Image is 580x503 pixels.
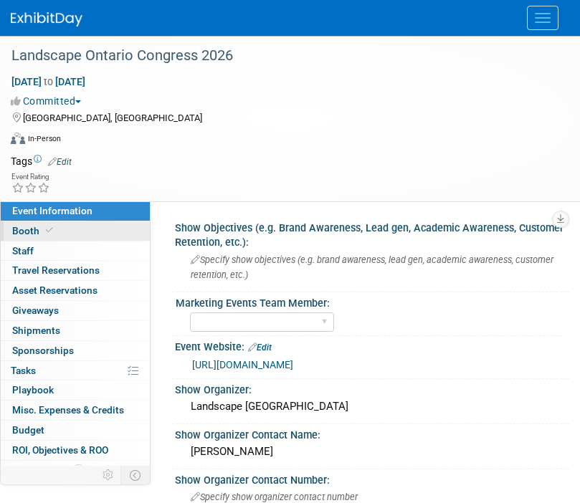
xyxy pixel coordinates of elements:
[12,404,124,416] span: Misc. Expenses & Credits
[11,94,87,108] button: Committed
[1,281,150,300] a: Asset Reservations
[11,130,562,152] div: Event Format
[48,157,72,167] a: Edit
[11,75,86,88] span: [DATE] [DATE]
[42,76,55,87] span: to
[186,441,558,463] div: [PERSON_NAME]
[12,305,59,316] span: Giveaways
[46,226,53,234] i: Booth reservation complete
[1,421,150,440] a: Budget
[186,396,558,418] div: Landscape [GEOGRAPHIC_DATA]
[11,154,72,168] td: Tags
[191,254,553,280] span: Specify show objectives (e.g. brand awareness, lead gen, academic awareness, customer retention, ...
[12,325,60,336] span: Shipments
[23,112,202,123] span: [GEOGRAPHIC_DATA], [GEOGRAPHIC_DATA]
[176,292,563,310] div: Marketing Events Team Member:
[1,401,150,420] a: Misc. Expenses & Credits
[12,225,56,236] span: Booth
[1,261,150,280] a: Travel Reservations
[191,492,358,502] span: Specify show organizer contact number
[175,336,569,355] div: Event Website:
[527,6,558,30] button: Menu
[11,365,36,376] span: Tasks
[1,380,150,400] a: Playbook
[1,201,150,221] a: Event Information
[175,379,569,397] div: Show Organizer:
[12,424,44,436] span: Budget
[175,217,569,250] div: Show Objectives (e.g. Brand Awareness, Lead gen, Academic Awareness, Customer Retention, etc.):
[11,12,82,27] img: ExhibitDay
[192,359,293,370] a: [URL][DOMAIN_NAME]
[11,133,25,144] img: Format-Inperson.png
[1,361,150,380] a: Tasks
[1,441,150,460] a: ROI, Objectives & ROO
[12,264,100,276] span: Travel Reservations
[96,466,121,484] td: Personalize Event Tab Strip
[12,384,54,396] span: Playbook
[248,342,272,353] a: Edit
[12,444,108,456] span: ROI, Objectives & ROO
[73,464,84,475] span: 2
[12,345,74,356] span: Sponsorships
[12,284,98,296] span: Asset Reservations
[11,173,50,181] div: Event Rating
[121,466,151,484] td: Toggle Event Tabs
[6,43,551,69] div: Landscape Ontario Congress 2026
[12,205,92,216] span: Event Information
[1,221,150,241] a: Booth
[1,301,150,320] a: Giveaways
[175,424,569,442] div: Show Organizer Contact Name:
[12,245,34,257] span: Staff
[175,469,569,487] div: Show Organizer Contact Number:
[12,464,84,476] span: Attachments
[1,461,150,480] a: Attachments2
[27,133,61,144] div: In-Person
[1,341,150,360] a: Sponsorships
[1,321,150,340] a: Shipments
[1,241,150,261] a: Staff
